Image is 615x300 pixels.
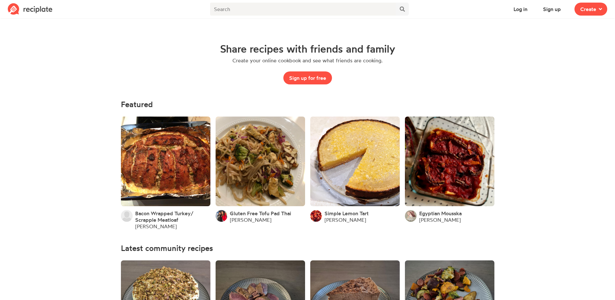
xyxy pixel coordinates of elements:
button: Sign up [537,3,567,16]
a: Gluten Free Tofu Pad Thai [230,210,291,217]
button: Create [574,3,607,16]
h4: Latest community recipes [121,244,494,253]
img: User's avatar [121,210,133,222]
h1: Share recipes with friends and family [220,43,395,55]
button: Sign up for free [283,71,332,84]
h4: Featured [121,100,494,109]
span: Create [580,5,596,13]
input: Search [210,3,396,16]
img: User's avatar [216,210,227,222]
a: Simple Lemon Tart [325,210,369,217]
a: [PERSON_NAME] [419,217,461,223]
img: User's avatar [310,210,322,222]
a: [PERSON_NAME] [135,223,177,230]
img: Reciplate [8,3,53,15]
a: Egyptian Mousska [419,210,462,217]
a: Bacon Wrapped Turkey/ Scrapple Meatloaf [135,210,210,223]
span: Bacon Wrapped Turkey/ Scrapple Meatloaf [135,210,194,223]
img: User's avatar [405,210,417,222]
a: [PERSON_NAME] [325,217,366,223]
p: Create your online cookbook and see what friends are cooking. [232,57,383,64]
a: [PERSON_NAME] [230,217,271,223]
button: Log in [508,3,533,16]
